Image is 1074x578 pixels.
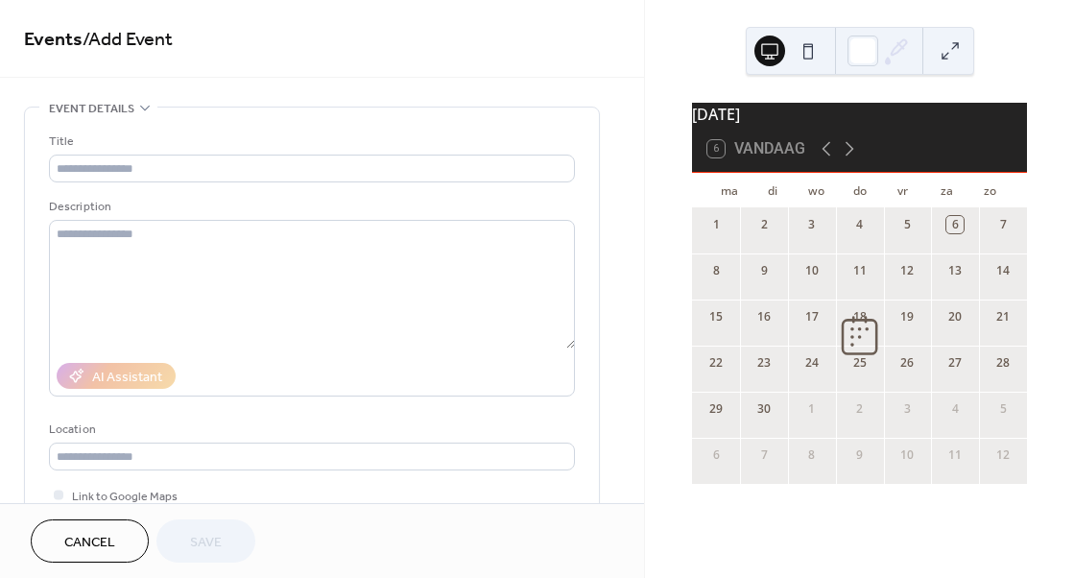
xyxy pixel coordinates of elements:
[898,400,916,418] div: 3
[803,354,821,372] div: 24
[83,21,173,59] span: / Add Event
[755,262,773,279] div: 9
[898,216,916,233] div: 5
[803,216,821,233] div: 3
[946,446,964,464] div: 11
[31,519,149,563] button: Cancel
[946,308,964,325] div: 20
[994,400,1012,418] div: 5
[838,173,881,207] div: do
[49,197,571,217] div: Description
[851,446,869,464] div: 9
[755,400,773,418] div: 30
[994,354,1012,372] div: 28
[803,446,821,464] div: 8
[803,262,821,279] div: 10
[707,400,725,418] div: 29
[803,400,821,418] div: 1
[994,216,1012,233] div: 7
[968,173,1012,207] div: zo
[707,173,751,207] div: ma
[72,487,178,507] span: Link to Google Maps
[49,420,571,440] div: Location
[755,308,773,325] div: 16
[851,308,869,325] div: 18
[707,262,725,279] div: 8
[752,173,795,207] div: di
[994,446,1012,464] div: 12
[851,216,869,233] div: 4
[49,132,571,152] div: Title
[946,262,964,279] div: 13
[755,354,773,372] div: 23
[898,308,916,325] div: 19
[898,354,916,372] div: 26
[803,308,821,325] div: 17
[49,99,134,119] span: Event details
[795,173,838,207] div: wo
[755,446,773,464] div: 7
[946,216,964,233] div: 6
[64,533,115,553] span: Cancel
[946,354,964,372] div: 27
[707,308,725,325] div: 15
[24,21,83,59] a: Events
[707,216,725,233] div: 1
[692,103,1027,126] div: [DATE]
[707,354,725,372] div: 22
[881,173,924,207] div: vr
[898,262,916,279] div: 12
[994,308,1012,325] div: 21
[946,400,964,418] div: 4
[898,446,916,464] div: 10
[851,262,869,279] div: 11
[707,446,725,464] div: 6
[755,216,773,233] div: 2
[994,262,1012,279] div: 14
[925,173,968,207] div: za
[851,354,869,372] div: 25
[851,400,869,418] div: 2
